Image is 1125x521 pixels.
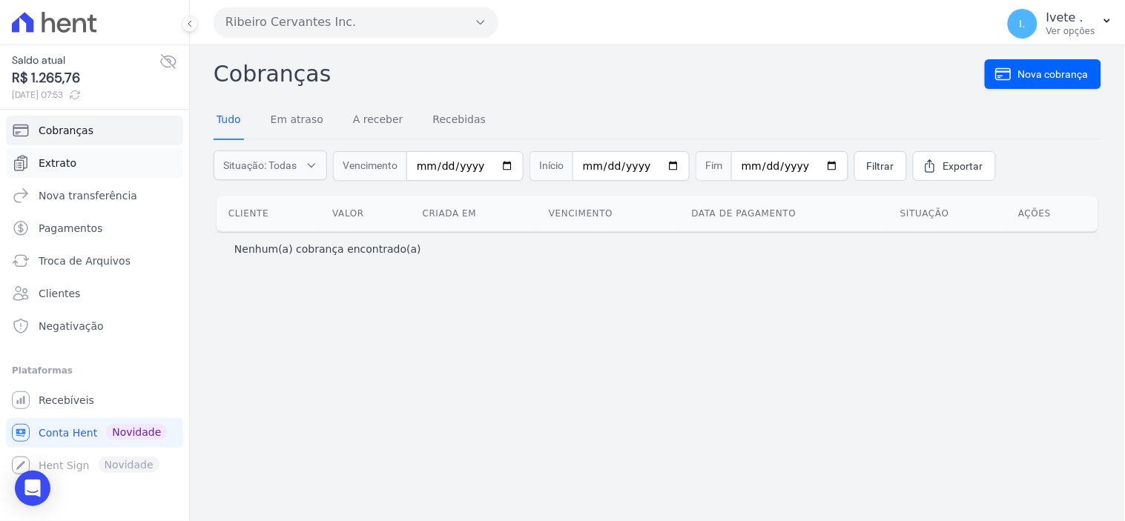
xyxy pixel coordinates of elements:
a: Pagamentos [6,213,183,243]
span: Fim [696,151,731,181]
a: Nova cobrança [985,59,1101,89]
th: Criada em [411,196,537,231]
a: Negativação [6,311,183,341]
span: [DATE] 07:53 [12,88,159,102]
span: Troca de Arquivos [39,253,131,268]
a: Clientes [6,279,183,308]
button: Situação: Todas [214,150,327,180]
p: Ver opções [1046,25,1095,37]
h2: Cobranças [214,57,985,90]
div: Open Intercom Messenger [15,471,50,506]
span: Início [529,151,573,181]
th: Valor [320,196,410,231]
p: Ivete . [1046,10,1095,25]
th: Data de pagamento [680,196,889,231]
span: Cobranças [39,123,93,138]
span: Clientes [39,286,80,301]
a: Nova transferência [6,181,183,210]
span: Exportar [943,159,983,173]
nav: Sidebar [12,116,177,480]
span: Pagamentos [39,221,102,236]
span: Novidade [106,424,167,440]
a: Extrato [6,148,183,178]
span: R$ 1.265,76 [12,68,159,88]
p: Nenhum(a) cobrança encontrado(a) [234,242,421,256]
span: Recebíveis [39,393,94,408]
a: Conta Hent Novidade [6,418,183,448]
span: Negativação [39,319,104,333]
button: Ribeiro Cervantes Inc. [214,7,498,37]
span: Extrato [39,156,76,170]
th: Ações [1006,196,1098,231]
a: Troca de Arquivos [6,246,183,276]
a: Recebíveis [6,385,183,415]
span: Situação: Todas [223,158,297,173]
a: Filtrar [854,151,907,181]
span: Nova transferência [39,188,137,203]
span: Nova cobrança [1018,67,1089,82]
a: A receber [350,102,406,140]
a: Recebidas [430,102,489,140]
span: Saldo atual [12,53,159,68]
div: Plataformas [12,362,177,379]
a: Em atraso [268,102,326,140]
a: Exportar [913,151,996,181]
a: Tudo [214,102,244,140]
a: Cobranças [6,116,183,145]
span: Vencimento [333,151,406,181]
span: I. [1020,19,1026,29]
span: Conta Hent [39,425,97,440]
button: I. Ivete . Ver opções [996,3,1125,44]
span: Filtrar [867,159,894,173]
th: Cliente [217,196,320,231]
th: Vencimento [537,196,679,231]
th: Situação [888,196,1006,231]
